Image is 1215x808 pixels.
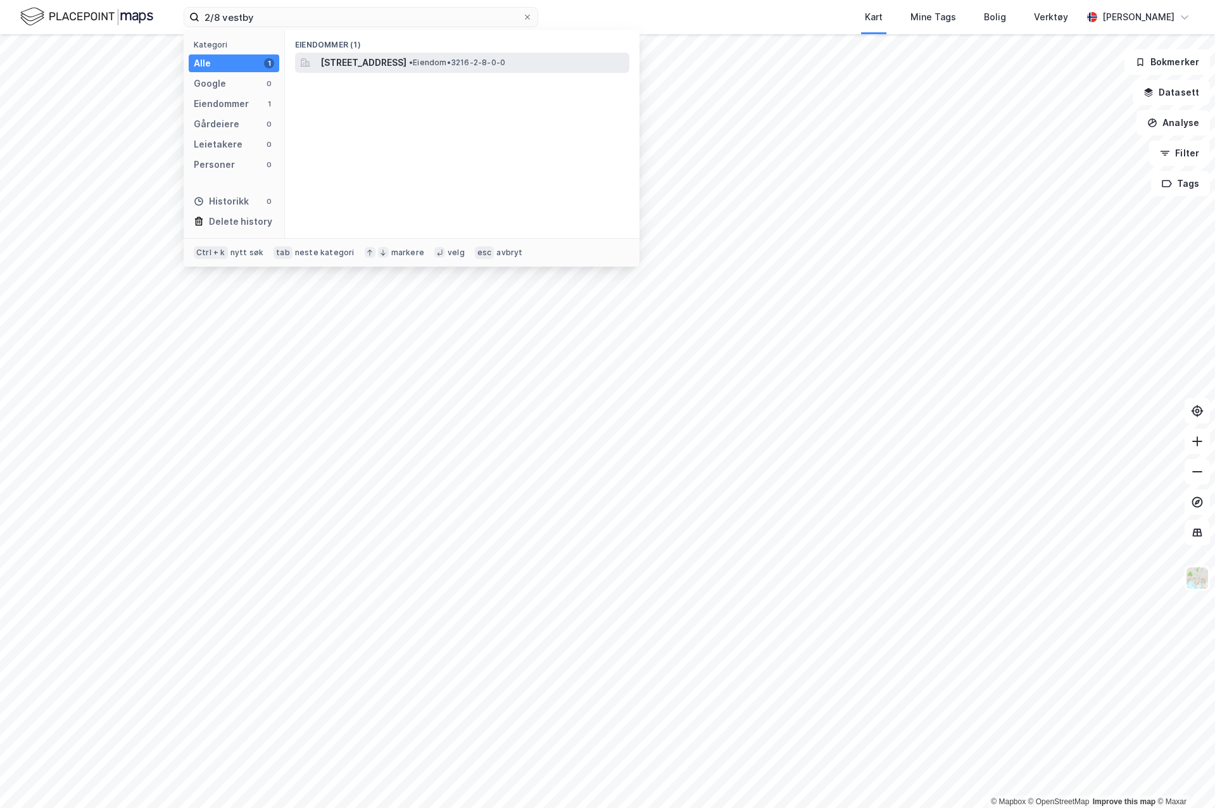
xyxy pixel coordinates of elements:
[1124,49,1210,75] button: Bokmerker
[199,8,522,27] input: Søk på adresse, matrikkel, gårdeiere, leietakere eller personer
[1149,141,1210,166] button: Filter
[295,248,355,258] div: neste kategori
[264,139,274,149] div: 0
[194,157,235,172] div: Personer
[1136,110,1210,136] button: Analyse
[1151,171,1210,196] button: Tags
[274,246,293,259] div: tab
[910,9,956,25] div: Mine Tags
[409,58,413,67] span: •
[1034,9,1068,25] div: Verktøy
[194,194,249,209] div: Historikk
[230,248,264,258] div: nytt søk
[1152,747,1215,808] iframe: Chat Widget
[984,9,1006,25] div: Bolig
[264,119,274,129] div: 0
[1185,566,1209,590] img: Z
[264,160,274,170] div: 0
[448,248,465,258] div: velg
[264,196,274,206] div: 0
[264,58,274,68] div: 1
[20,6,153,28] img: logo.f888ab2527a4732fd821a326f86c7f29.svg
[391,248,424,258] div: markere
[194,137,242,152] div: Leietakere
[320,55,406,70] span: [STREET_ADDRESS]
[194,76,226,91] div: Google
[209,214,272,229] div: Delete history
[194,117,239,132] div: Gårdeiere
[496,248,522,258] div: avbryt
[264,99,274,109] div: 1
[1133,80,1210,105] button: Datasett
[194,40,279,49] div: Kategori
[991,797,1026,806] a: Mapbox
[865,9,883,25] div: Kart
[409,58,505,68] span: Eiendom • 3216-2-8-0-0
[1093,797,1155,806] a: Improve this map
[1102,9,1174,25] div: [PERSON_NAME]
[194,56,211,71] div: Alle
[194,96,249,111] div: Eiendommer
[285,30,639,53] div: Eiendommer (1)
[194,246,228,259] div: Ctrl + k
[1028,797,1090,806] a: OpenStreetMap
[264,79,274,89] div: 0
[475,246,494,259] div: esc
